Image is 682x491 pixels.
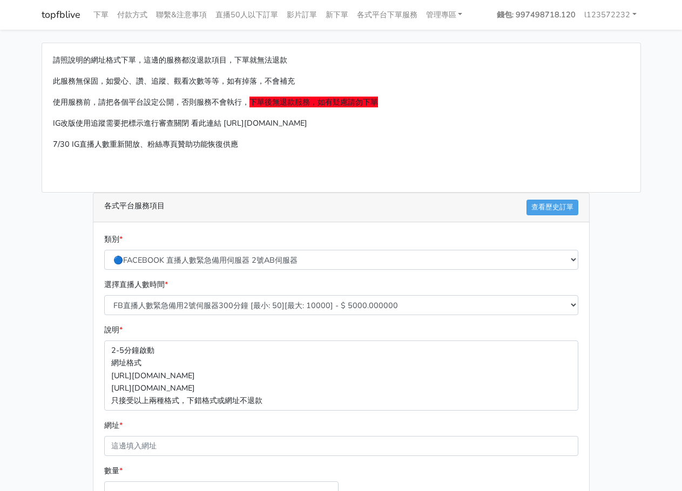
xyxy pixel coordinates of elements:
p: IG改版使用追蹤需要把標示進行審查關閉 看此連結 [URL][DOMAIN_NAME] [53,117,630,129]
a: 新下單 [321,4,353,25]
a: 付款方式 [113,4,152,25]
label: 選擇直播人數時間 [104,278,168,291]
label: 數量 [104,465,123,477]
label: 網址 [104,419,123,432]
a: 直播50人以下訂單 [211,4,282,25]
a: 下單 [89,4,113,25]
a: 影片訂單 [282,4,321,25]
a: 管理專區 [422,4,467,25]
a: 查看歷史訂單 [526,200,578,215]
a: topfblive [42,4,80,25]
a: l123572232 [580,4,641,25]
label: 說明 [104,324,123,336]
p: 請照說明的網址格式下單，這邊的服務都沒退款項目，下單就無法退款 [53,54,630,66]
label: 類別 [104,233,123,245]
span: 下單後無退款服務，如有疑慮請勿下單 [249,97,378,107]
input: 這邊填入網址 [104,436,578,456]
p: 7/30 IG直播人數重新開放、粉絲專頁贊助功能恢復供應 [53,138,630,151]
a: 錢包: 997498718.120 [492,4,580,25]
p: 2-5分鐘啟動 網址格式 [URL][DOMAIN_NAME] [URL][DOMAIN_NAME] 只接受以上兩種格式，下錯格式或網址不退款 [104,340,578,410]
p: 使用服務前，請把各個平台設定公開，否則服務不會執行， [53,96,630,108]
div: 各式平台服務項目 [93,193,589,222]
a: 聯繫&注意事項 [152,4,211,25]
strong: 錢包: 997498718.120 [497,9,576,20]
a: 各式平台下單服務 [353,4,422,25]
p: 此服務無保固，如愛心、讚、追蹤、觀看次數等等，如有掉落，不會補充 [53,75,630,87]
